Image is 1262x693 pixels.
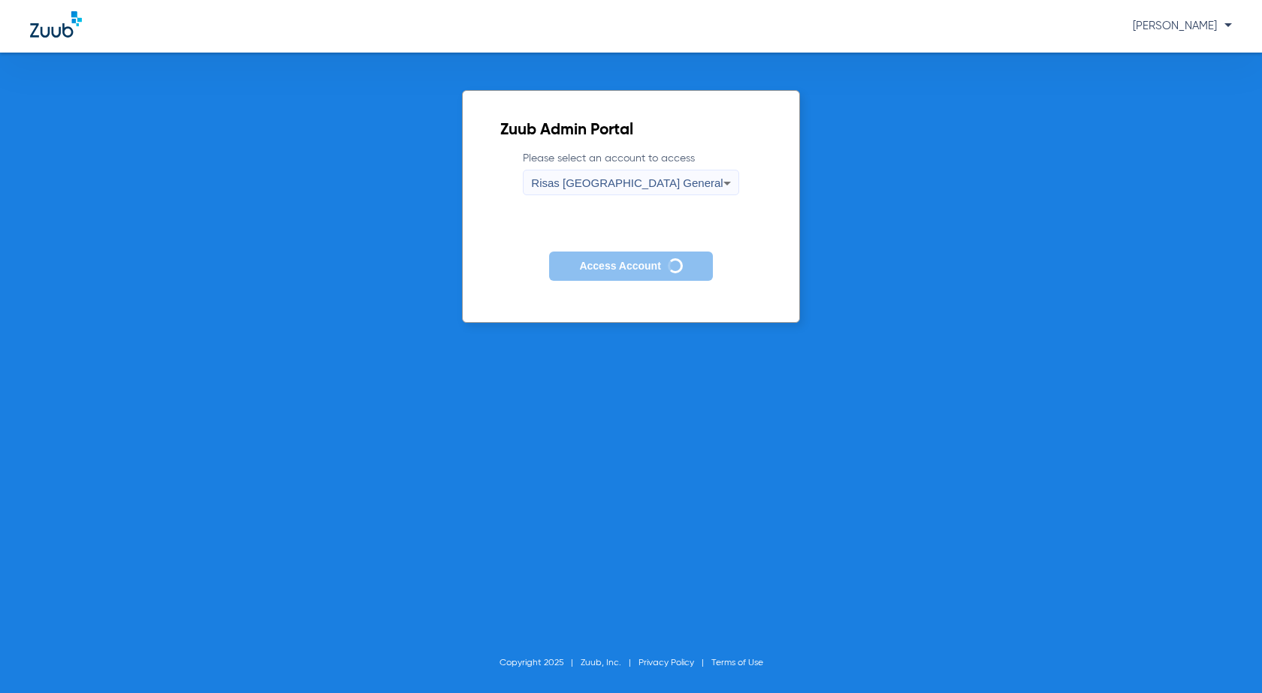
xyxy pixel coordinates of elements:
[581,655,639,670] li: Zuub, Inc.
[523,151,738,195] label: Please select an account to access
[639,658,694,667] a: Privacy Policy
[30,11,82,38] img: Zuub Logo
[531,176,723,189] span: Risas [GEOGRAPHIC_DATA] General
[579,260,660,272] span: Access Account
[1133,20,1232,32] span: [PERSON_NAME]
[549,252,712,281] button: Access Account
[711,658,763,667] a: Terms of Use
[500,655,581,670] li: Copyright 2025
[1187,621,1262,693] iframe: Chat Widget
[500,123,761,138] h2: Zuub Admin Portal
